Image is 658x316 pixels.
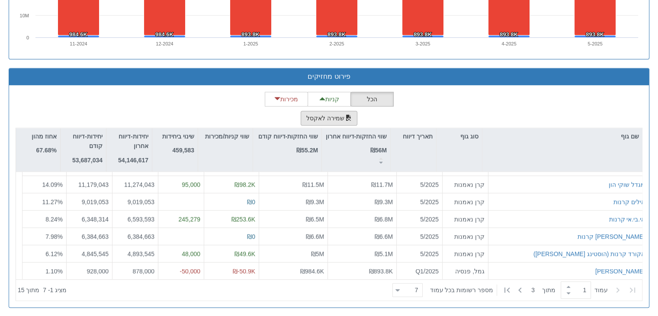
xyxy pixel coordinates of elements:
tspan: 893.8K [241,31,260,38]
p: יחידות-דיווח קודם [64,132,103,151]
div: 5/2025 [400,197,439,206]
div: 11.27 % [26,197,63,206]
div: 6,384,663 [70,232,109,241]
div: 7.98 % [26,232,63,241]
tspan: 984.6K [69,31,88,38]
text: 2-2025 [329,41,344,46]
span: ₪5M [311,250,324,257]
div: קרן נאמנות [446,180,485,189]
tspan: 893.8K [500,31,518,38]
span: ₪6.6M [306,233,324,240]
span: ₪9.3M [375,198,393,205]
div: 9,019,053 [70,197,109,206]
button: מגדל שוקי הון [609,180,645,189]
text: 0 [26,35,29,40]
div: 5/2025 [400,180,439,189]
div: 48,000 [162,249,200,258]
p: אחוז מהון [32,132,57,141]
div: תאריך דיווח [391,128,436,155]
button: מכירות [265,92,308,106]
strong: ₪55.2M [296,147,318,154]
span: ₪6.6M [375,233,393,240]
span: ₪5.1M [375,250,393,257]
div: קרן נאמנות [446,215,485,223]
tspan: 984.6K [155,31,174,38]
span: ₪11.5M [302,181,324,188]
tspan: 893.8K [414,31,432,38]
div: קרן נאמנות [446,197,485,206]
text: 1-2025 [243,41,258,46]
div: קרן נאמנות [446,232,485,241]
div: 1.10 % [26,267,63,275]
strong: 67.68% [36,147,57,154]
div: 9,019,053 [116,197,154,206]
strong: 54,146,617 [118,157,148,164]
div: 4,893,545 [116,249,154,258]
button: [PERSON_NAME] קרנות [578,232,645,241]
div: -50,000 [162,267,200,275]
div: 928,000 [70,267,109,275]
tspan: 893.8K [586,31,604,38]
span: ₪253.6K [231,216,255,222]
div: 878,000 [116,267,154,275]
text: 11-2024 [70,41,87,46]
div: 95,000 [162,180,200,189]
div: אקורד קרנות (הוסטינג [PERSON_NAME]) [533,249,645,258]
div: ‏ מתוך [389,281,640,300]
button: שמירה לאקסל [301,111,358,126]
strong: 459,583 [172,147,194,154]
span: 3 [531,286,542,294]
span: ₪9.3M [306,198,324,205]
span: ₪49.6K [234,250,255,257]
span: ₪0 [247,233,255,240]
span: ‏מספר רשומות בכל עמוד [430,286,493,294]
div: קרן נאמנות [446,249,485,258]
h3: פירוט מחזיקים [16,73,642,81]
tspan: 893.8K [327,31,346,38]
div: סוג גוף [437,128,482,145]
div: 4,845,545 [70,249,109,258]
div: 5/2025 [400,215,439,223]
button: הכל [350,92,394,106]
button: קניות [308,92,351,106]
strong: ₪56M [370,147,387,154]
p: יחידות-דיווח אחרון [110,132,148,151]
div: שם גוף [482,128,642,145]
text: 4-2025 [501,41,516,46]
button: אי.בי.אי קרנות [609,215,645,223]
text: 5-2025 [587,41,602,46]
div: 245,279 [162,215,200,223]
button: אילים קרנות [613,197,645,206]
text: 12-2024 [156,41,173,46]
p: שווי החזקות-דיווח אחרון [326,132,387,141]
div: 6,593,593 [116,215,154,223]
div: ‏מציג 1 - 7 ‏ מתוך 15 [18,281,67,300]
span: ₪98.2K [234,181,255,188]
span: ₪893.8K [369,268,393,274]
span: ₪11.7M [371,181,393,188]
p: שווי החזקות-דיווח קודם [258,132,318,141]
div: 6,384,663 [116,232,154,241]
span: ₪6.5M [306,216,324,222]
div: 11,179,043 [70,180,109,189]
p: שינוי ביחידות [162,132,194,141]
div: 5/2025 [400,232,439,241]
span: ₪-50.9K [233,268,255,274]
div: 8.24 % [26,215,63,223]
div: 6.12 % [26,249,63,258]
div: שווי קניות/מכירות [198,128,253,155]
span: ₪984.6K [300,268,324,274]
div: גמל, פנסיה [446,267,485,275]
div: 5/2025 [400,249,439,258]
span: ‏עמוד [594,286,608,294]
div: 14.09 % [26,180,63,189]
span: ₪6.8M [375,216,393,222]
div: 11,274,043 [116,180,154,189]
button: [PERSON_NAME] [595,267,645,275]
div: Q1/2025 [400,267,439,275]
div: 6,348,314 [70,215,109,223]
